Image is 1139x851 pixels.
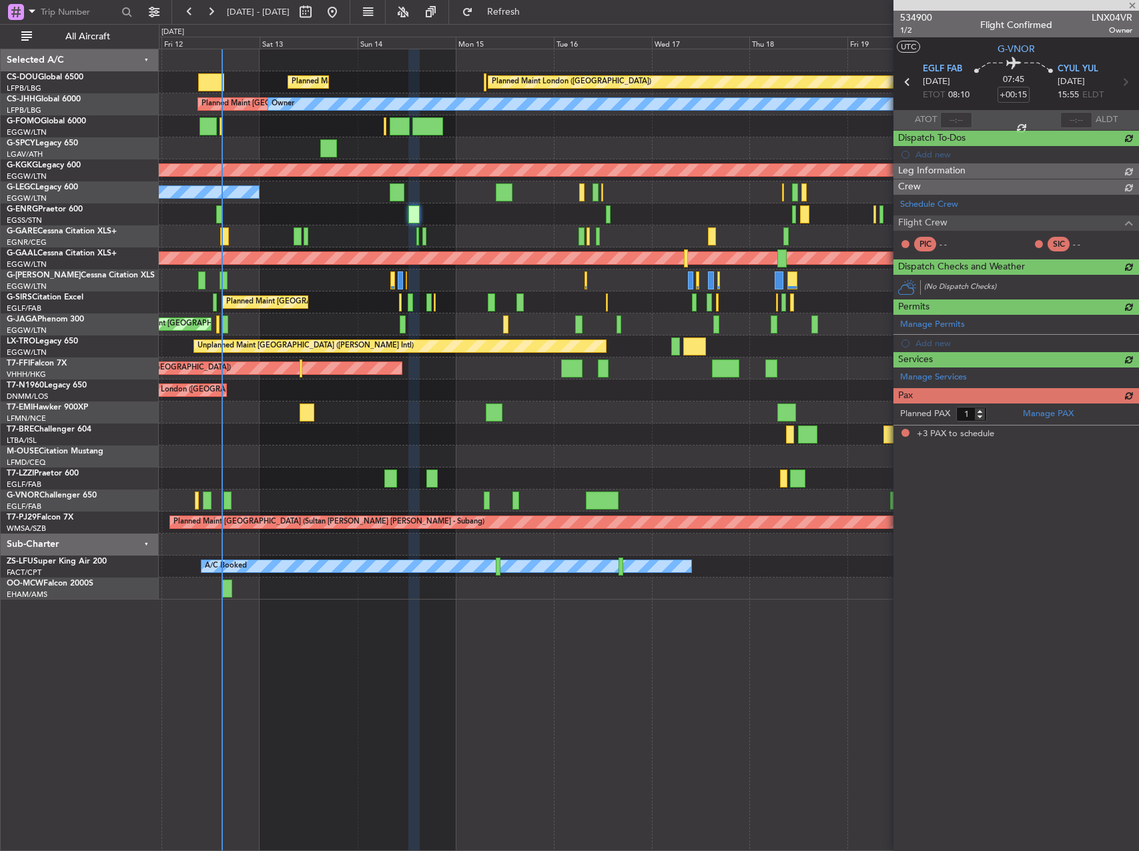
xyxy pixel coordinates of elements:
[7,183,35,191] span: G-LEGC
[476,7,532,17] span: Refresh
[7,492,97,500] a: G-VNORChallenger 650
[7,413,46,423] a: LFMN/NCE
[7,492,39,500] span: G-VNOR
[652,37,750,49] div: Wed 17
[7,73,83,81] a: CS-DOUGlobal 6500
[120,380,270,400] div: AOG Maint London ([GEOGRAPHIC_DATA])
[205,556,247,576] div: A/C Booked
[847,37,945,49] div: Fri 19
[948,89,970,102] span: 08:10
[7,73,38,81] span: CS-DOU
[7,95,81,103] a: CS-JHHGlobal 6000
[260,37,358,49] div: Sat 13
[7,95,35,103] span: CS-JHH
[7,139,78,147] a: G-SPCYLegacy 650
[7,470,79,478] a: T7-LZZIPraetor 600
[7,448,103,456] a: M-OUSECitation Mustang
[7,281,47,291] a: EGGW/LTN
[998,42,1035,56] span: G-VNOR
[7,315,84,323] a: G-JAGAPhenom 300
[7,161,81,169] a: G-KGKGLegacy 600
[7,480,41,490] a: EGLF/FAB
[7,227,117,235] a: G-GARECessna Citation XLS+
[900,25,932,36] span: 1/2
[897,41,920,53] button: UTC
[7,337,78,345] a: LX-TROLegacy 650
[7,514,37,522] span: T7-PJ29
[923,63,962,76] span: EGLF FAB
[7,139,35,147] span: G-SPCY
[1058,89,1079,102] span: 15:55
[7,470,34,478] span: T7-LZZI
[41,2,117,22] input: Trip Number
[7,381,44,389] span: T7-N1960
[7,514,73,522] a: T7-PJ29Falcon 7X
[7,259,47,269] a: EGGW/LTN
[7,271,81,279] span: G-[PERSON_NAME]
[272,94,294,114] div: Owner
[227,6,290,18] span: [DATE] - [DATE]
[7,558,33,566] span: ZS-LFU
[7,161,38,169] span: G-KGKG
[923,89,945,102] span: ETOT
[7,369,46,379] a: VHHH/HKG
[923,75,950,89] span: [DATE]
[226,292,436,312] div: Planned Maint [GEOGRAPHIC_DATA] ([GEOGRAPHIC_DATA])
[173,512,484,532] div: Planned Maint [GEOGRAPHIC_DATA] (Sultan [PERSON_NAME] [PERSON_NAME] - Subang)
[7,117,86,125] a: G-FOMOGlobal 6000
[7,337,35,345] span: LX-TRO
[492,72,651,92] div: Planned Maint London ([GEOGRAPHIC_DATA])
[7,403,88,411] a: T7-EMIHawker 900XP
[7,448,39,456] span: M-OUSE
[7,580,93,588] a: OO-MCWFalcon 2000S
[7,149,43,159] a: LGAV/ATH
[7,171,47,181] a: EGGW/LTN
[1092,25,1132,36] span: Owner
[7,83,41,93] a: LFPB/LBG
[7,271,155,279] a: G-[PERSON_NAME]Cessna Citation XLS
[7,183,78,191] a: G-LEGCLegacy 600
[1058,63,1098,76] span: CYUL YUL
[7,580,43,588] span: OO-MCW
[7,303,41,313] a: EGLF/FAB
[7,436,37,446] a: LTBA/ISL
[7,425,34,434] span: T7-BRE
[749,37,847,49] div: Thu 18
[7,590,47,600] a: EHAM/AMS
[7,205,38,213] span: G-ENRG
[7,193,47,203] a: EGGW/LTN
[7,215,42,225] a: EGSS/STN
[7,293,83,301] a: G-SIRSCitation Excel
[7,249,117,257] a: G-GAALCessna Citation XLS+
[198,336,414,356] div: Unplanned Maint [GEOGRAPHIC_DATA] ([PERSON_NAME] Intl)
[7,117,41,125] span: G-FOMO
[7,403,33,411] span: T7-EMI
[7,381,87,389] a: T7-N1960Legacy 650
[7,227,37,235] span: G-GARE
[7,458,45,468] a: LFMD/CEQ
[7,359,67,367] a: T7-FFIFalcon 7X
[7,524,46,534] a: WMSA/SZB
[1082,89,1104,102] span: ELDT
[7,502,41,512] a: EGLF/FAB
[161,37,260,49] div: Fri 12
[7,425,91,434] a: T7-BREChallenger 604
[161,27,184,38] div: [DATE]
[7,391,48,401] a: DNMM/LOS
[7,568,41,578] a: FACT/CPT
[900,11,932,25] span: 534900
[7,237,47,247] a: EGNR/CEG
[7,359,30,367] span: T7-FFI
[202,94,412,114] div: Planned Maint [GEOGRAPHIC_DATA] ([GEOGRAPHIC_DATA])
[7,205,83,213] a: G-ENRGPraetor 600
[358,37,456,49] div: Sun 14
[7,558,107,566] a: ZS-LFUSuper King Air 200
[554,37,652,49] div: Tue 16
[7,127,47,137] a: EGGW/LTN
[7,105,41,115] a: LFPB/LBG
[915,113,937,127] span: ATOT
[1096,113,1118,127] span: ALDT
[1058,75,1085,89] span: [DATE]
[7,325,47,335] a: EGGW/LTN
[456,37,554,49] div: Mon 15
